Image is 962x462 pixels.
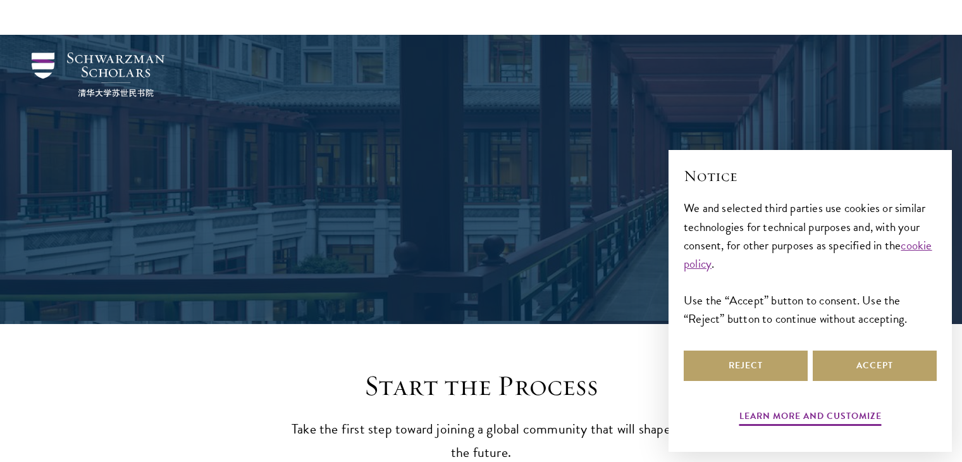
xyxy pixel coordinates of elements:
button: Learn more and customize [739,408,882,428]
button: Reject [684,351,808,381]
img: Schwarzman Scholars [32,53,164,97]
div: We and selected third parties use cookies or similar technologies for technical purposes and, wit... [684,199,937,327]
a: cookie policy [684,236,932,273]
h2: Start the Process [285,368,677,404]
button: Accept [813,351,937,381]
h2: Notice [684,165,937,187]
